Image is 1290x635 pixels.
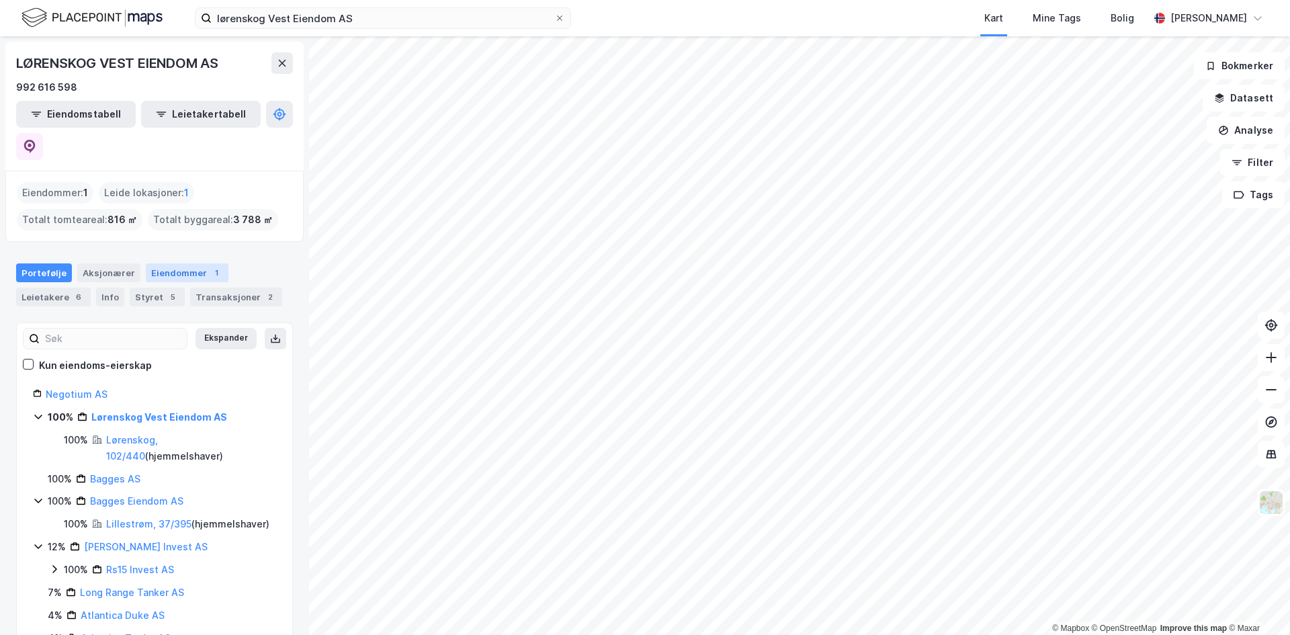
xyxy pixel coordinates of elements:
div: ( hjemmelshaver ) [106,432,276,464]
span: 1 [184,185,189,201]
div: Bolig [1111,10,1134,26]
input: Søk [40,329,187,349]
img: Z [1258,490,1284,515]
div: 100% [48,471,72,487]
button: Datasett [1203,85,1285,112]
div: Eiendommer [146,263,228,282]
div: Transaksjoner [190,288,282,306]
a: Bagges AS [90,473,140,484]
div: 6 [72,290,85,304]
button: Analyse [1207,117,1285,144]
div: Kun eiendoms-eierskap [39,357,152,374]
div: Totalt tomteareal : [17,209,142,230]
div: Portefølje [16,263,72,282]
div: Kart [984,10,1003,26]
a: Long Range Tanker AS [80,587,184,598]
a: Lillestrøm, 37/395 [106,518,191,530]
div: Kontrollprogram for chat [1223,570,1290,635]
button: Eiendomstabell [16,101,136,128]
div: Totalt byggareal : [148,209,278,230]
div: Styret [130,288,185,306]
a: [PERSON_NAME] Invest AS [84,541,208,552]
a: Lørenskog Vest Eiendom AS [91,411,227,423]
span: 3 788 ㎡ [233,212,273,228]
div: 100% [64,562,88,578]
div: Mine Tags [1033,10,1081,26]
a: Lørenskog, 102/440 [106,434,158,462]
input: Søk på adresse, matrikkel, gårdeiere, leietakere eller personer [212,8,554,28]
div: LØRENSKOG VEST EIENDOM AS [16,52,221,74]
div: Eiendommer : [17,182,93,204]
a: Atlantica Duke AS [81,609,165,621]
div: 7% [48,585,62,601]
div: Aksjonærer [77,263,140,282]
a: Mapbox [1052,624,1089,633]
a: Bagges Eiendom AS [90,495,183,507]
div: 100% [64,432,88,448]
button: Leietakertabell [141,101,261,128]
div: 100% [48,493,72,509]
div: 1 [210,266,223,280]
div: Info [96,288,124,306]
span: 1 [83,185,88,201]
a: OpenStreetMap [1092,624,1157,633]
a: Rs15 Invest AS [106,564,174,575]
button: Filter [1220,149,1285,176]
div: 100% [48,409,73,425]
div: 12% [48,539,66,555]
img: logo.f888ab2527a4732fd821a326f86c7f29.svg [21,6,163,30]
span: 816 ㎡ [107,212,137,228]
button: Bokmerker [1194,52,1285,79]
div: [PERSON_NAME] [1170,10,1247,26]
button: Tags [1222,181,1285,208]
div: ( hjemmelshaver ) [106,516,269,532]
div: 4% [48,607,62,624]
iframe: Chat Widget [1223,570,1290,635]
a: Negotium AS [46,388,107,400]
div: Leide lokasjoner : [99,182,194,204]
div: 2 [263,290,277,304]
div: 992 616 598 [16,79,77,95]
div: 5 [166,290,179,304]
a: Improve this map [1160,624,1227,633]
div: 100% [64,516,88,532]
div: Leietakere [16,288,91,306]
button: Ekspander [196,328,257,349]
